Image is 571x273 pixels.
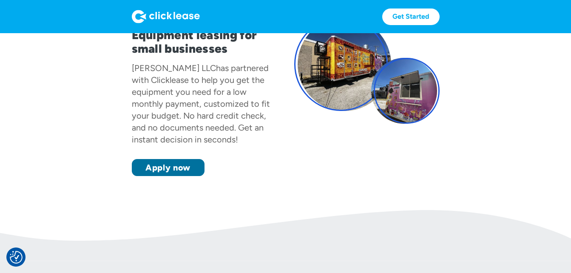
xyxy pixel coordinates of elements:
div: [PERSON_NAME] LLC [132,63,216,73]
a: Get Started [382,9,440,25]
img: Revisit consent button [10,251,23,264]
h1: Equipment leasing for small businesses [132,28,277,55]
div: has partnered with Clicklease to help you get the equipment you need for a low monthly payment, c... [132,63,270,145]
a: Apply now [132,159,205,176]
button: Consent Preferences [10,251,23,264]
img: Logo [132,10,200,23]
